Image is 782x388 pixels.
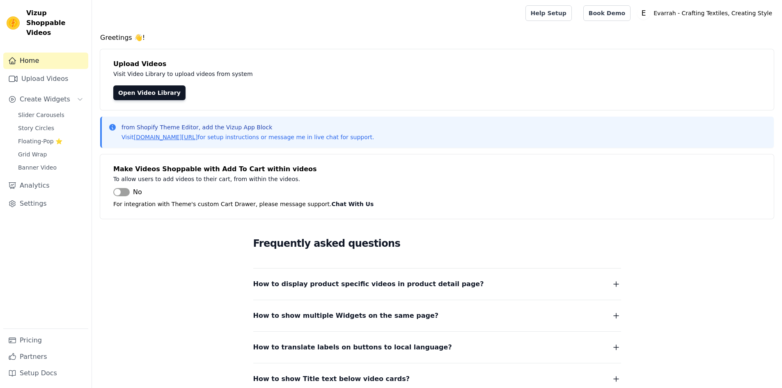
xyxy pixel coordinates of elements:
[637,6,775,21] button: E Evarrah - Crafting Textiles, Creating Style
[253,342,621,353] button: How to translate labels on buttons to local language?
[134,134,198,140] a: [DOMAIN_NAME][URL]
[26,8,85,38] span: Vizup Shoppable Videos
[122,123,374,131] p: from Shopify Theme Editor, add the Vizup App Block
[3,71,88,87] a: Upload Videos
[253,310,439,321] span: How to show multiple Widgets on the same page?
[13,149,88,160] a: Grid Wrap
[3,177,88,194] a: Analytics
[253,373,410,385] span: How to show Title text below video cards?
[18,137,62,145] span: Floating-Pop ⭐
[253,342,452,353] span: How to translate labels on buttons to local language?
[253,278,484,290] span: How to display product specific videos in product detail page?
[3,365,88,381] a: Setup Docs
[113,199,761,209] p: For integration with Theme's custom Cart Drawer, please message support.
[100,33,774,43] h4: Greetings 👋!
[13,162,88,173] a: Banner Video
[3,195,88,212] a: Settings
[650,6,775,21] p: Evarrah - Crafting Textiles, Creating Style
[3,53,88,69] a: Home
[253,373,621,385] button: How to show Title text below video cards?
[18,150,47,158] span: Grid Wrap
[133,187,142,197] span: No
[18,163,57,172] span: Banner Video
[642,9,646,17] text: E
[18,111,64,119] span: Slider Carousels
[122,133,374,141] p: Visit for setup instructions or message me in live chat for support.
[13,135,88,147] a: Floating-Pop ⭐
[7,16,20,30] img: Vizup
[13,109,88,121] a: Slider Carousels
[253,310,621,321] button: How to show multiple Widgets on the same page?
[525,5,572,21] a: Help Setup
[113,174,481,184] p: To allow users to add videos to their cart, from within the videos.
[13,122,88,134] a: Story Circles
[18,124,54,132] span: Story Circles
[113,59,761,69] h4: Upload Videos
[113,187,142,197] button: No
[20,94,70,104] span: Create Widgets
[113,69,481,79] p: Visit Video Library to upload videos from system
[3,349,88,365] a: Partners
[253,235,621,252] h2: Frequently asked questions
[332,199,374,209] button: Chat With Us
[3,332,88,349] a: Pricing
[3,91,88,108] button: Create Widgets
[113,164,761,174] h4: Make Videos Shoppable with Add To Cart within videos
[583,5,631,21] a: Book Demo
[113,85,186,100] a: Open Video Library
[253,278,621,290] button: How to display product specific videos in product detail page?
